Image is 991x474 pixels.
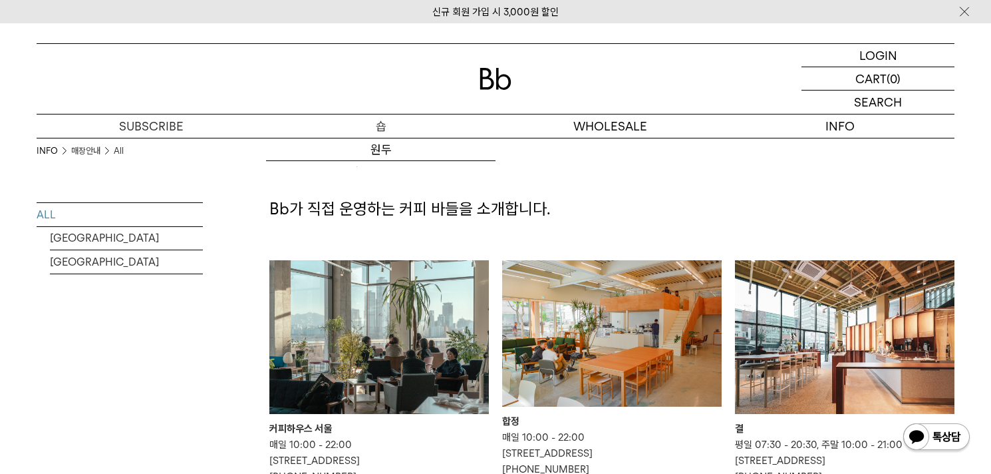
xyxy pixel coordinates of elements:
a: 원두 [266,138,495,161]
img: 결 [735,260,954,414]
a: SUBSCRIBE [37,115,266,138]
li: INFO [37,144,71,158]
a: ALL [37,203,203,226]
a: CART (0) [801,67,954,91]
p: SEARCH [854,91,902,114]
p: (0) [887,67,901,90]
a: All [114,144,124,158]
div: 합정 [502,413,722,429]
a: 신규 회원 가입 시 3,000원 할인 [432,6,559,18]
a: [GEOGRAPHIC_DATA] [50,226,203,250]
img: 합정 [502,260,722,407]
p: CART [855,67,887,90]
div: 결 [735,421,954,437]
img: 로고 [480,68,511,90]
div: 커피하우스 서울 [269,421,489,437]
a: 드립백/콜드브루/캡슐 [266,161,495,184]
a: 숍 [266,115,495,138]
p: WHOLESALE [495,115,725,138]
img: 카카오톡 채널 1:1 채팅 버튼 [902,422,971,454]
a: [GEOGRAPHIC_DATA] [50,250,203,274]
a: LOGIN [801,44,954,67]
p: LOGIN [859,44,897,67]
p: INFO [725,115,954,138]
p: Bb가 직접 운영하는 커피 바들을 소개합니다. [269,198,954,220]
img: 커피하우스 서울 [269,260,489,414]
a: 매장안내 [71,144,100,158]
